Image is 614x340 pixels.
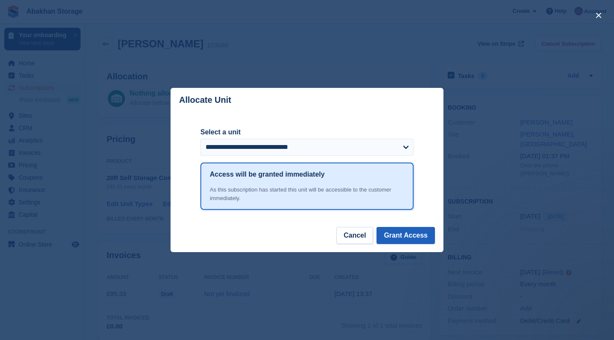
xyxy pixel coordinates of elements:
p: Allocate Unit [179,95,231,105]
h1: Access will be granted immediately [210,169,324,180]
button: close [592,9,605,22]
button: Cancel [336,227,373,244]
div: As this subscription has started this unit will be accessible to the customer immediately. [210,186,404,202]
button: Grant Access [377,227,435,244]
label: Select a unit [200,127,414,137]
